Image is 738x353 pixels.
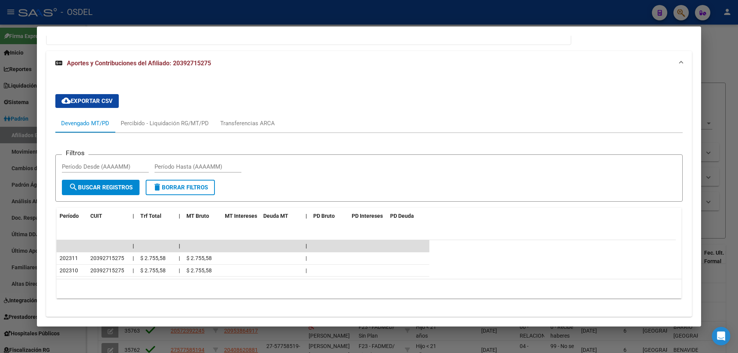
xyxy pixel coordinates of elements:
[87,208,130,224] datatable-header-cell: CUIT
[179,255,180,261] span: |
[133,255,134,261] span: |
[121,119,209,128] div: Percibido - Liquidación RG/MT/PD
[90,255,124,261] span: 20392715275
[183,208,222,224] datatable-header-cell: MT Bruto
[306,213,307,219] span: |
[387,208,429,224] datatable-header-cell: PD Deuda
[313,213,335,219] span: PD Bruto
[69,182,78,192] mat-icon: search
[220,119,275,128] div: Transferencias ARCA
[90,267,124,273] span: 20392715275
[303,208,310,224] datatable-header-cell: |
[146,180,215,195] button: Borrar Filtros
[310,208,349,224] datatable-header-cell: PD Bruto
[352,213,383,219] span: PD Intereses
[263,213,288,219] span: Deuda MT
[225,213,257,219] span: MT Intereses
[46,76,692,317] div: Aportes y Contribuciones del Afiliado: 20392715275
[140,213,161,219] span: Trf Total
[179,267,180,273] span: |
[133,267,134,273] span: |
[62,149,88,157] h3: Filtros
[186,267,212,273] span: $ 2.755,58
[133,243,134,249] span: |
[306,267,307,273] span: |
[55,94,119,108] button: Exportar CSV
[60,213,79,219] span: Período
[46,51,692,76] mat-expansion-panel-header: Aportes y Contribuciones del Afiliado: 20392715275
[133,213,134,219] span: |
[60,255,78,261] span: 202311
[186,213,209,219] span: MT Bruto
[349,208,387,224] datatable-header-cell: PD Intereses
[186,255,212,261] span: $ 2.755,58
[260,208,303,224] datatable-header-cell: Deuda MT
[712,327,730,345] div: Open Intercom Messenger
[69,184,133,191] span: Buscar Registros
[153,184,208,191] span: Borrar Filtros
[140,267,166,273] span: $ 2.755,58
[140,255,166,261] span: $ 2.755,58
[57,208,87,224] datatable-header-cell: Período
[61,96,71,105] mat-icon: cloud_download
[62,180,140,195] button: Buscar Registros
[61,119,109,128] div: Devengado MT/PD
[153,182,162,192] mat-icon: delete
[67,60,211,67] span: Aportes y Contribuciones del Afiliado: 20392715275
[61,98,113,104] span: Exportar CSV
[60,267,78,273] span: 202310
[179,243,180,249] span: |
[179,213,180,219] span: |
[306,255,307,261] span: |
[390,213,414,219] span: PD Deuda
[90,213,102,219] span: CUIT
[306,243,307,249] span: |
[222,208,260,224] datatable-header-cell: MT Intereses
[137,208,176,224] datatable-header-cell: Trf Total
[176,208,183,224] datatable-header-cell: |
[130,208,137,224] datatable-header-cell: |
